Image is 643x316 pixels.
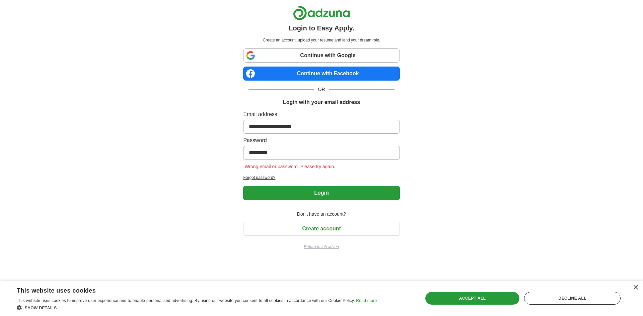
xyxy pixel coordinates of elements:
h1: Login with your email address [283,98,360,106]
button: Create account [243,222,400,236]
h1: Login to Easy Apply. [289,23,354,33]
p: Create an account, upload your resume and land your dream role. [244,37,398,43]
img: Adzuna logo [293,5,350,20]
button: Login [243,186,400,200]
span: Don't have an account? [293,211,350,218]
div: This website uses cookies [17,285,360,295]
a: Read more, opens a new window [356,298,377,303]
label: Password [243,136,400,144]
span: OR [314,86,329,93]
span: This website uses cookies to improve user experience and to enable personalised advertising. By u... [17,298,355,303]
a: Continue with Google [243,48,400,63]
div: Show details [17,304,377,311]
a: Forgot password? [243,175,400,181]
a: Continue with Facebook [243,67,400,81]
div: Close [633,285,638,290]
a: Create account [243,226,400,231]
div: Accept all [425,292,520,305]
span: Show details [25,306,57,310]
span: Wrong email or password. Please try again. [243,164,337,169]
label: Email address [243,110,400,118]
a: Return to job advert [243,244,400,250]
div: Decline all [524,292,621,305]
